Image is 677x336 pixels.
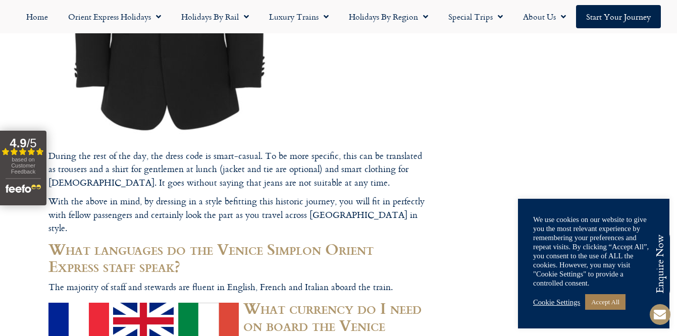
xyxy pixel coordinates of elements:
[513,5,576,28] a: About Us
[48,238,374,277] strong: What languages do the Venice Simplon Orient Express staff speak?
[585,294,626,310] a: Accept All
[576,5,661,28] a: Start your Journey
[16,5,58,28] a: Home
[438,5,513,28] a: Special Trips
[533,298,580,307] a: Cookie Settings
[533,215,654,288] div: We use cookies on our website to give you the most relevant experience by remembering your prefer...
[339,5,438,28] a: Holidays by Region
[171,5,259,28] a: Holidays by Rail
[48,195,427,235] p: With the above in mind, by dressing in a style befitting this historic journey, you will fit in p...
[5,5,672,28] nav: Menu
[48,281,427,294] p: The majority of staff and stewards are fluent in English, French and Italian aboard the train.
[259,5,339,28] a: Luxury Trains
[58,5,171,28] a: Orient Express Holidays
[48,149,427,189] p: During the rest of the day, the dress code is smart-casual. To be more specific, this can be tran...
